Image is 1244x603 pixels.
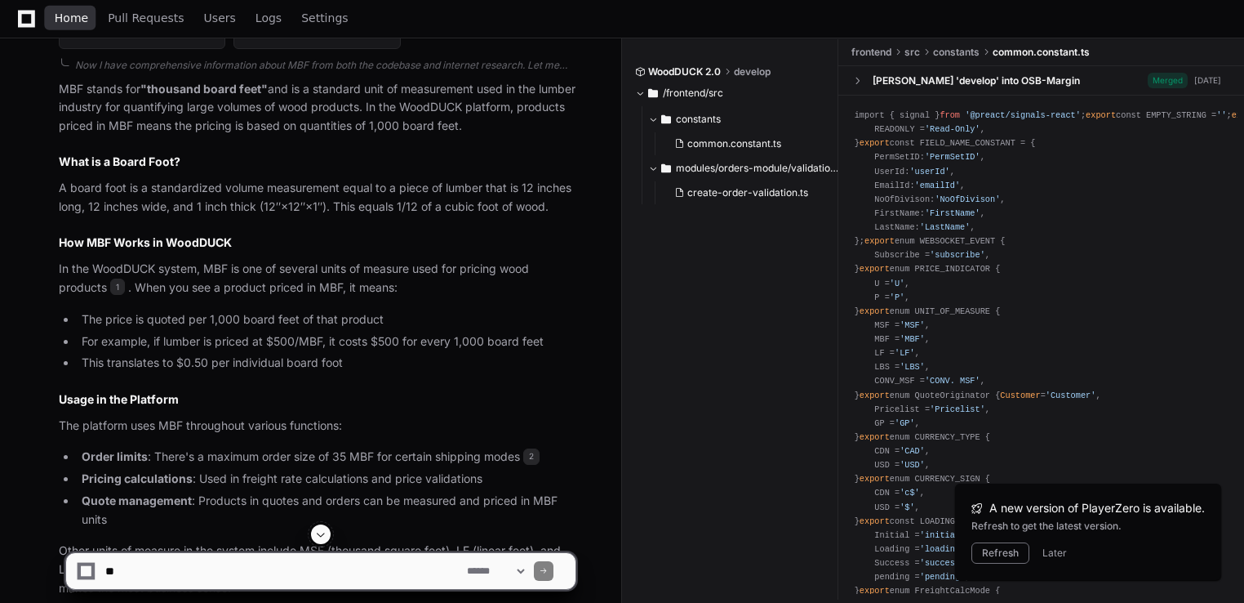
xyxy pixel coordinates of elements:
[900,320,925,330] span: 'MSF'
[687,137,781,150] span: common.constant.ts
[82,471,193,485] strong: Pricing calculations
[971,543,1029,564] button: Refresh
[915,181,960,190] span: 'emailId'
[77,470,575,489] li: : Used in freight rate calculations and price validations
[933,46,980,59] span: constants
[648,155,839,181] button: modules/orders-module/validations
[663,87,723,100] span: /frontend/src
[734,65,771,78] span: develop
[687,186,808,199] span: create-order-validation.ts
[82,494,192,507] strong: Quote management
[59,154,575,170] h2: What is a Board Foot?
[860,391,890,400] span: export
[59,391,575,408] h2: Usage in the Platform
[676,113,721,126] span: constants
[668,132,829,155] button: common.constant.ts
[59,234,575,251] h2: How MBF Works in WoodDUCK
[864,236,895,246] span: export
[940,110,960,120] span: from
[77,333,575,351] li: For example, if lumber is priced at $500/MBF, it costs $500 for every 1,000 board feet
[993,46,1090,59] span: common.constant.ts
[1148,73,1188,88] span: Merged
[925,376,980,386] span: 'CONV. MSF'
[110,279,125,295] span: 1
[648,83,658,103] svg: Directory
[900,446,925,456] span: 'CAD'
[935,194,1000,204] span: 'NoOfDivison'
[108,13,184,23] span: Pull Requests
[900,460,925,470] span: 'USD'
[140,82,268,96] strong: "thousand board feet"
[860,516,890,526] span: export
[661,159,671,178] svg: Directory
[204,13,236,23] span: Users
[860,306,890,316] span: export
[904,46,920,59] span: src
[895,348,915,358] span: 'LF'
[900,502,914,512] span: '$'
[900,488,920,498] span: 'c$'
[925,208,980,218] span: 'FirstName'
[989,500,1205,516] span: A new version of PlayerZero is available.
[301,13,348,23] span: Settings
[930,404,985,414] span: 'Pricelist'
[255,13,282,23] span: Logs
[55,13,88,23] span: Home
[1000,391,1040,400] span: Customer
[890,279,904,288] span: 'U'
[873,74,1080,87] div: [PERSON_NAME] 'develop' into OSB-Margin
[925,124,980,134] span: 'Read-Only'
[900,334,925,344] span: 'MBF'
[648,65,721,78] span: WoodDUCK 2.0
[909,167,949,176] span: 'userId'
[77,448,575,467] li: : There's a maximum order size of 35 MBF for certain shipping modes
[523,449,540,465] span: 2
[77,310,575,329] li: The price is quoted per 1,000 board feet of that product
[1194,74,1221,87] div: [DATE]
[676,162,839,175] span: modules/orders-module/validations
[860,432,890,442] span: export
[971,520,1205,533] div: Refresh to get the latest version.
[59,260,575,297] p: In the WoodDUCK system, MBF is one of several units of measure used for pricing wood products . W...
[860,264,890,274] span: export
[890,293,904,302] span: 'P'
[965,110,1081,120] span: '@preact/signals-react'
[925,152,980,162] span: 'PermSetID'
[930,250,985,260] span: 'subscribe'
[851,46,891,59] span: frontend
[75,59,575,72] div: Now I have comprehensive information about MBF from both the codebase and internet research. Let ...
[661,109,671,129] svg: Directory
[77,354,575,373] li: This translates to $0.50 per individual board foot
[1042,547,1067,560] button: Later
[648,106,839,132] button: constants
[82,449,148,463] strong: Order limits
[860,474,890,484] span: export
[59,179,575,217] p: A board foot is a standardized volume measurement equal to a piece of lumber that is 12 inches lo...
[920,222,971,232] span: 'LastName'
[77,492,575,529] li: : Products in quotes and orders can be measured and priced in MBF units
[860,138,890,148] span: export
[668,181,829,204] button: create-order-validation.ts
[1216,110,1226,120] span: ''
[1046,391,1096,400] span: 'Customer'
[59,80,575,136] p: MBF stands for and is a standard unit of measurement used in the lumber industry for quantifying ...
[895,418,915,428] span: 'GP'
[900,362,925,372] span: 'LBS'
[1086,110,1116,120] span: export
[59,417,575,435] p: The platform uses MBF throughout various functions:
[635,80,826,106] button: /frontend/src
